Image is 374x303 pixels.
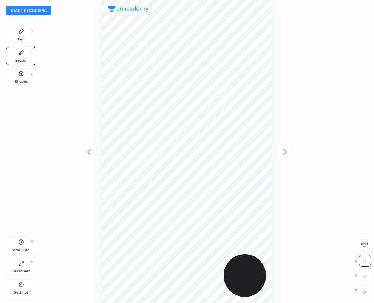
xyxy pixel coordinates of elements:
div: H [30,240,33,244]
div: Pen [18,37,25,41]
div: C [355,255,371,267]
div: Settings [14,291,28,294]
div: P [31,29,33,33]
button: Start recording [6,6,51,15]
div: E [31,50,33,54]
span: Erase all [359,243,370,248]
div: F [31,261,33,265]
div: Z [355,285,371,297]
div: Full screen [12,269,31,273]
div: X [355,270,371,282]
div: Add Slide [13,248,29,252]
img: logo.38c385cc.svg [108,6,149,12]
div: L [31,71,33,75]
div: Eraser [15,59,27,62]
div: Shapes [15,80,28,84]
